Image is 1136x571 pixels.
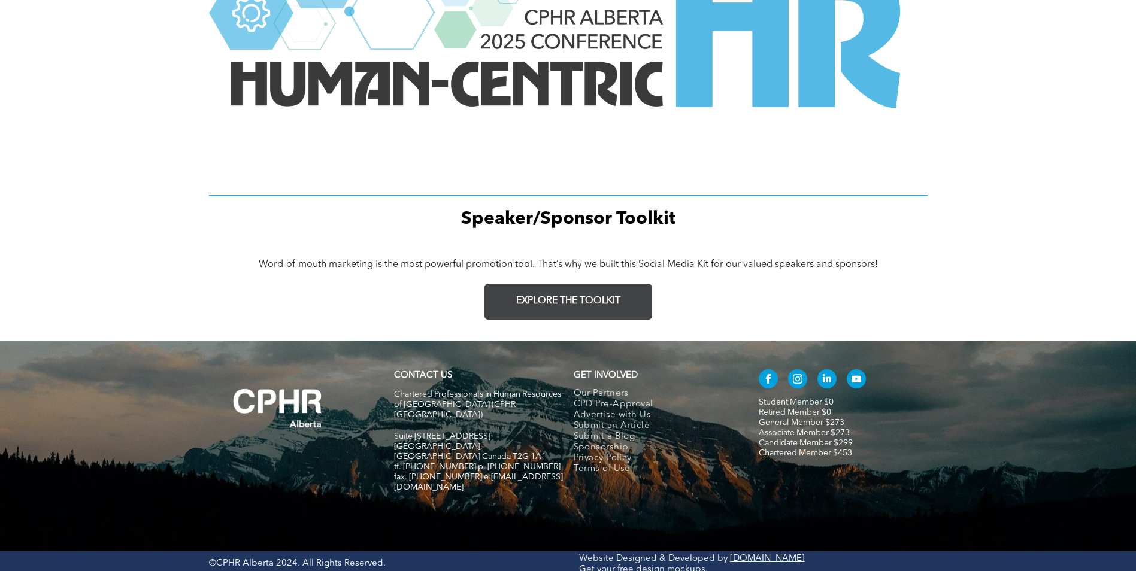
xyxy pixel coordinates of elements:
a: EXPLORE THE TOOLKIT [484,284,652,320]
a: Our Partners [574,388,734,399]
a: Terms of Use [574,464,734,475]
a: Privacy Policy [574,453,734,464]
a: Student Member $0 [759,398,834,406]
a: Associate Member $273 [759,429,850,437]
a: Retired Member $0 [759,408,831,417]
span: fax. [PHONE_NUMBER] e:[EMAIL_ADDRESS][DOMAIN_NAME] [394,473,563,491]
span: Word-of-mouth marketing is the most powerful promotion tool. That’s why we built this Social Medi... [259,260,878,269]
a: CONTACT US [394,371,452,380]
a: General Member $273 [759,418,844,427]
a: Sponsorship [574,442,734,453]
a: facebook [759,369,778,391]
a: youtube [847,369,866,391]
span: ©CPHR Alberta 2024. All Rights Reserved. [209,559,386,568]
span: EXPLORE THE TOOLKIT [516,296,620,307]
span: Speaker/Sponsor Toolkit [461,210,675,228]
a: linkedin [817,369,837,391]
img: A white background with a few lines on it [209,365,347,452]
span: GET INVOLVED [574,371,638,380]
a: Website Designed & Developed by [579,554,728,563]
a: Candidate Member $299 [759,439,853,447]
a: Submit an Article [574,421,734,432]
a: [DOMAIN_NAME] [730,554,805,563]
a: Chartered Member $453 [759,449,852,457]
a: instagram [788,369,807,391]
span: [GEOGRAPHIC_DATA], [GEOGRAPHIC_DATA] Canada T2G 1A1 [394,442,546,461]
span: Chartered Professionals in Human Resources of [GEOGRAPHIC_DATA] (CPHR [GEOGRAPHIC_DATA]) [394,390,561,419]
a: Advertise with Us [574,410,734,421]
a: CPD Pre-Approval [574,399,734,410]
a: Submit a Blog [574,432,734,442]
span: Suite [STREET_ADDRESS] [394,432,490,441]
span: tf. [PHONE_NUMBER] p. [PHONE_NUMBER] [394,463,561,471]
